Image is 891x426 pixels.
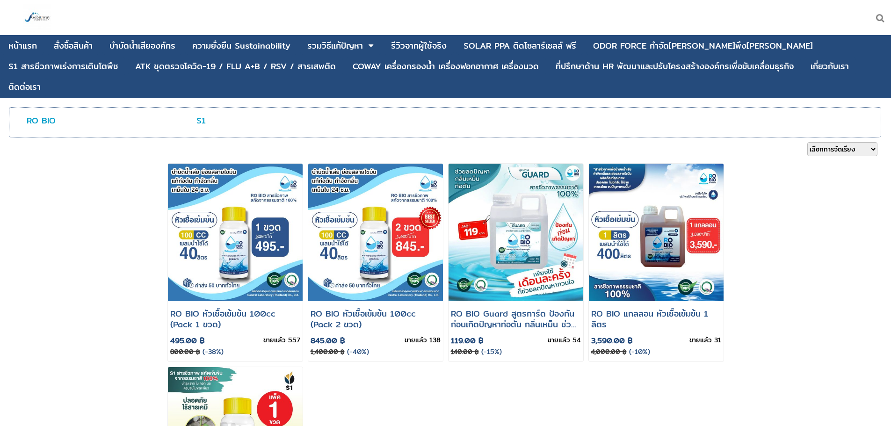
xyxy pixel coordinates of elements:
[27,114,56,127] a: RO BIO
[196,114,206,127] a: S1
[54,37,93,55] a: สั่งซื้อสินค้า
[353,62,539,71] div: COWAY เครื่องกรองน้ำ เครื่องฟอกอากาศ เครื่องนวด
[135,62,336,71] div: ATK ชุดตรวจโควิด-19 / FLU A+B / RSV / สารเสพติด
[8,58,118,75] a: S1 สารชีวภาพเร่งการเติบโตพืช
[192,37,290,55] a: ความยั่งยืน Sustainability
[8,62,118,71] div: S1 สารชีวภาพเร่งการเติบโตพืช
[109,37,175,55] a: บําบัดน้ำเสียองค์กร
[307,37,363,55] a: รวมวิธีแก้ปัญหา
[556,58,794,75] a: ที่ปรึกษาด้าน HR พัฒนาและปรับโครงสร้างองค์กรเพื่อขับเคลื่อนธุรกิจ
[8,78,41,96] a: ติดต่อเรา
[464,42,576,50] div: SOLAR PPA ติดโซลาร์เซลล์ ฟรี
[307,42,363,50] div: รวมวิธีแก้ปัญหา
[23,4,51,32] img: large-1644130236041.jpg
[464,37,576,55] a: SOLAR PPA ติดโซลาร์เซลล์ ฟรี
[353,58,539,75] a: COWAY เครื่องกรองน้ำ เครื่องฟอกอากาศ เครื่องนวด
[109,42,175,50] div: บําบัดน้ำเสียองค์กร
[556,62,794,71] div: ที่ปรึกษาด้าน HR พัฒนาและปรับโครงสร้างองค์กรเพื่อขับเคลื่อนธุรกิจ
[593,42,813,50] div: ODOR FORCE กำจัด[PERSON_NAME]พึง[PERSON_NAME]
[811,62,849,71] div: เกี่ยวกับเรา
[811,58,849,75] a: เกี่ยวกับเรา
[8,83,41,91] div: ติดต่อเรา
[391,37,447,55] a: รีวิวจากผู้ใช้จริง
[593,37,813,55] a: ODOR FORCE กำจัด[PERSON_NAME]พึง[PERSON_NAME]
[54,42,93,50] div: สั่งซื้อสินค้า
[135,58,336,75] a: ATK ชุดตรวจโควิด-19 / FLU A+B / RSV / สารเสพติด
[391,42,447,50] div: รีวิวจากผู้ใช้จริง
[8,42,37,50] div: หน้าแรก
[8,37,37,55] a: หน้าแรก
[192,42,290,50] div: ความยั่งยืน Sustainability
